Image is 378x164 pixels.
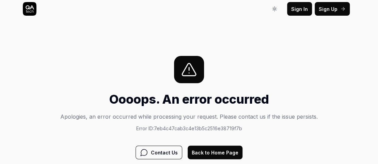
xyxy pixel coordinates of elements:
button: Back to Home Page [188,146,242,159]
p: Error ID: 7eb4c47cab3c4e13b5c2516e38719f7b [60,125,318,132]
p: Apologies, an error occurred while processing your request. Please contact us if the issue persists. [60,113,318,121]
button: Contact Us [136,146,182,159]
span: Sign Up [319,5,337,13]
span: Sign In [291,5,308,13]
button: Sign In [287,2,312,16]
h1: Oooops. An error occurred [60,90,318,108]
button: Sign Up [315,2,350,16]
